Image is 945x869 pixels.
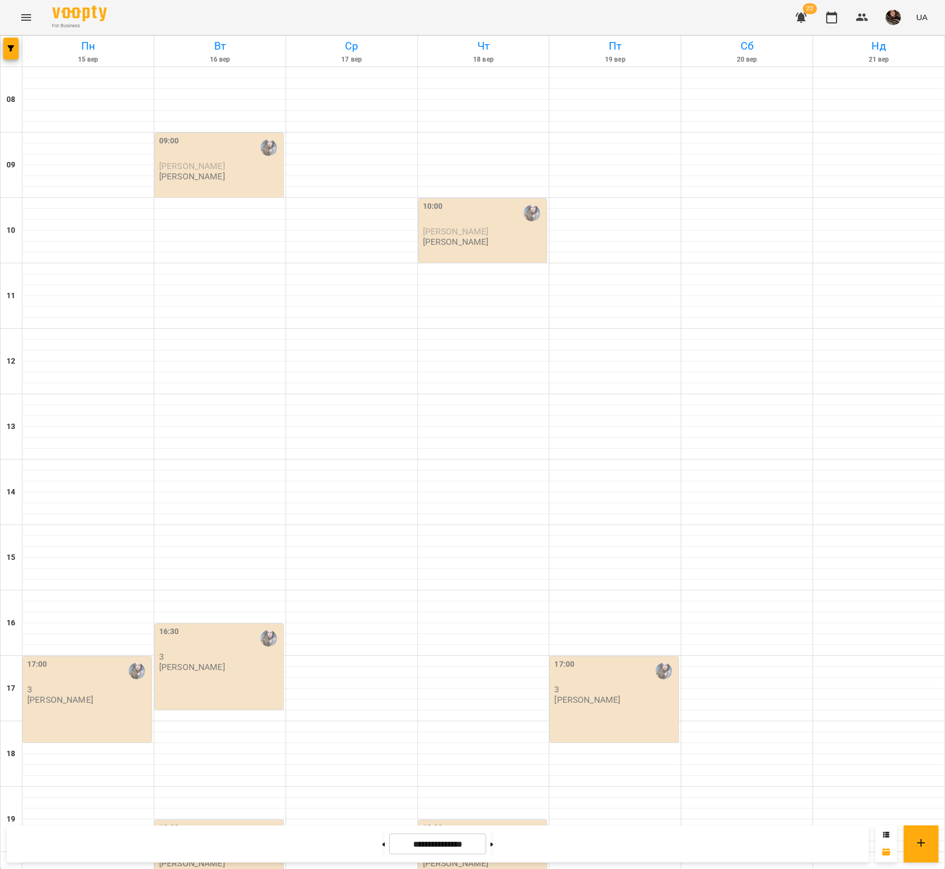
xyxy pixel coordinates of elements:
[7,683,15,695] h6: 17
[159,161,225,171] span: [PERSON_NAME]
[912,7,932,27] button: UA
[815,55,943,65] h6: 21 вер
[7,290,15,302] h6: 11
[156,38,284,55] h6: Вт
[524,205,540,221] img: Голуб Наталія Олександрівна
[7,617,15,629] h6: 16
[7,486,15,498] h6: 14
[27,685,149,694] p: 3
[159,652,281,661] p: 3
[13,4,39,31] button: Menu
[423,201,443,213] label: 10:00
[288,38,416,55] h6: Ср
[7,813,15,825] h6: 19
[159,172,225,181] p: [PERSON_NAME]
[129,663,145,679] img: Голуб Наталія Олександрівна
[27,695,93,704] p: [PERSON_NAME]
[886,10,901,25] img: 50c54b37278f070f9d74a627e50a0a9b.jpg
[288,55,416,65] h6: 17 вер
[916,11,928,23] span: UA
[420,55,548,65] h6: 18 вер
[7,225,15,237] h6: 10
[423,237,489,246] p: [PERSON_NAME]
[159,662,225,672] p: [PERSON_NAME]
[261,630,277,647] img: Голуб Наталія Олександрівна
[423,226,489,237] span: [PERSON_NAME]
[52,22,107,29] span: For Business
[683,38,811,55] h6: Сб
[551,55,679,65] h6: 19 вер
[551,38,679,55] h6: Пт
[261,140,277,156] img: Голуб Наталія Олександрівна
[554,685,676,694] p: 3
[815,38,943,55] h6: Нд
[159,626,179,638] label: 16:30
[52,5,107,21] img: Voopty Logo
[24,55,152,65] h6: 15 вер
[656,663,672,679] img: Голуб Наталія Олександрівна
[7,355,15,367] h6: 12
[420,38,548,55] h6: Чт
[803,3,817,14] span: 22
[24,38,152,55] h6: Пн
[27,659,47,671] label: 17:00
[7,552,15,564] h6: 15
[554,695,620,704] p: [PERSON_NAME]
[7,94,15,106] h6: 08
[156,55,284,65] h6: 16 вер
[7,748,15,760] h6: 18
[7,159,15,171] h6: 09
[683,55,811,65] h6: 20 вер
[554,659,574,671] label: 17:00
[159,135,179,147] label: 09:00
[7,421,15,433] h6: 13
